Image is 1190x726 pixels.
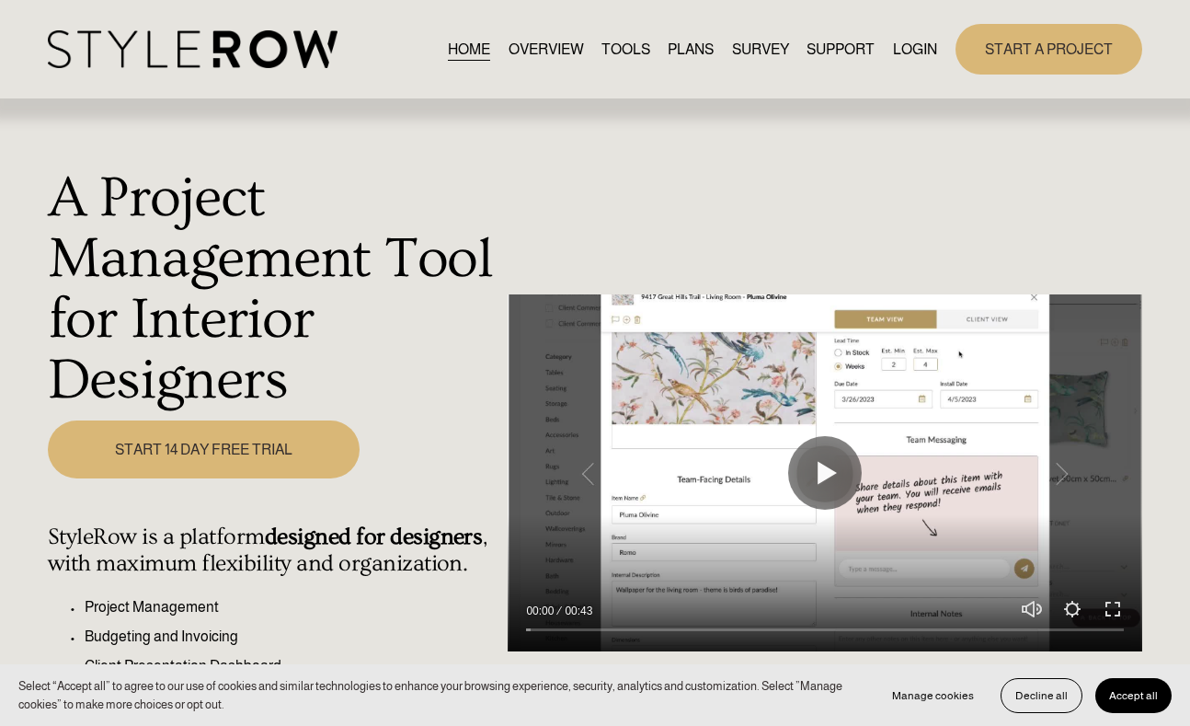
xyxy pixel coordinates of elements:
button: Accept all [1095,678,1172,713]
span: Accept all [1109,689,1158,702]
p: Select “Accept all” to agree to our use of cookies and similar technologies to enhance your brows... [18,677,860,713]
a: LOGIN [893,37,937,62]
p: Project Management [85,596,498,618]
a: START 14 DAY FREE TRIAL [48,421,360,478]
p: Client Presentation Dashboard [85,655,498,677]
div: Current time [526,602,558,620]
a: folder dropdown [807,37,875,62]
h1: A Project Management Tool for Interior Designers [48,167,498,410]
input: Seek [526,623,1124,636]
span: Manage cookies [892,689,974,702]
button: Manage cookies [878,678,988,713]
a: SURVEY [732,37,789,62]
button: Play [788,436,862,510]
a: TOOLS [601,37,650,62]
a: START A PROJECT [955,24,1142,75]
a: OVERVIEW [509,37,584,62]
span: SUPPORT [807,39,875,61]
a: PLANS [668,37,714,62]
img: StyleRow [48,30,338,68]
span: Decline all [1015,689,1068,702]
a: HOME [448,37,490,62]
div: Duration [558,602,597,620]
p: Budgeting and Invoicing [85,626,498,648]
strong: designed for designers [265,524,483,550]
button: Decline all [1001,678,1082,713]
h4: StyleRow is a platform , with maximum flexibility and organization. [48,524,498,578]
